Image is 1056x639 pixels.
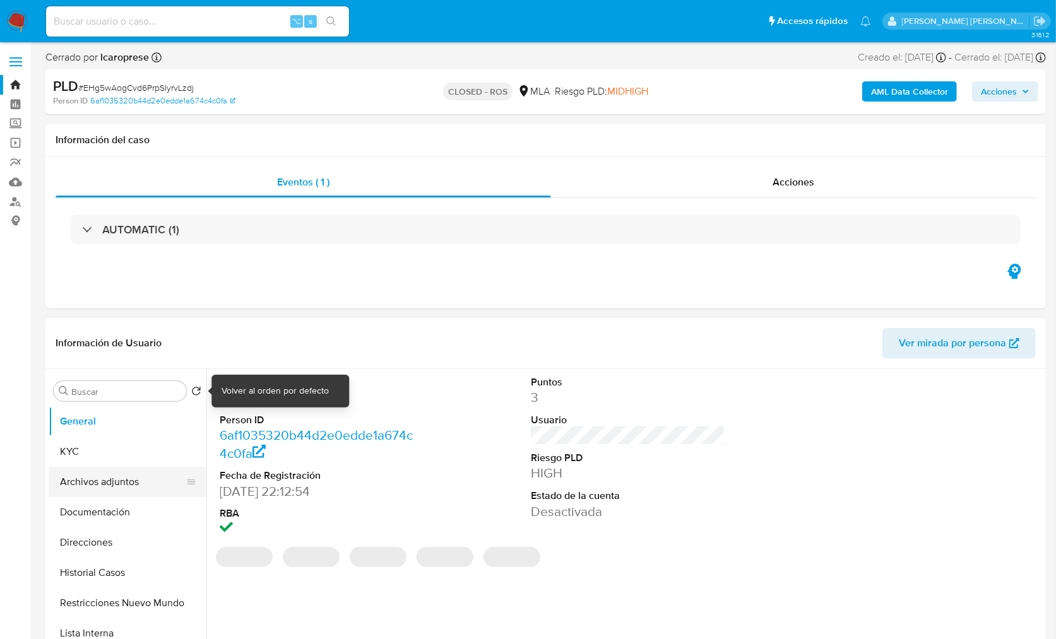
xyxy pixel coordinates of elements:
[216,547,273,567] span: ‌
[220,413,415,427] dt: Person ID
[220,426,413,462] a: 6af1035320b44d2e0edde1a674c4c0fa
[49,437,206,467] button: KYC
[46,13,349,30] input: Buscar usuario o caso...
[49,558,206,588] button: Historial Casos
[59,386,69,396] button: Buscar
[222,385,329,397] div: Volver al orden por defecto
[49,406,206,437] button: General
[858,50,946,64] div: Creado el: [DATE]
[220,507,415,520] dt: RBA
[56,337,162,349] h1: Información de Usuario
[518,85,550,98] div: MLA
[981,81,1017,102] span: Acciones
[862,81,957,102] button: AML Data Collector
[309,15,312,27] span: s
[902,15,1029,27] p: jian.marin@mercadolibre.com
[98,50,149,64] b: lcaroprese
[71,386,181,397] input: Buscar
[56,134,1036,146] h1: Información del caso
[292,15,301,27] span: ⌥
[773,175,814,189] span: Acciones
[71,215,1021,244] div: AUTOMATIC (1)
[283,547,340,567] span: ‌
[954,50,1046,64] div: Cerrado el: [DATE]
[49,467,196,497] button: Archivos adjuntos
[871,81,948,102] b: AML Data Collector
[49,588,206,618] button: Restricciones Nuevo Mundo
[531,413,726,427] dt: Usuario
[607,84,648,98] span: MIDHIGH
[220,469,415,483] dt: Fecha de Registración
[49,527,206,558] button: Direcciones
[531,375,726,389] dt: Puntos
[417,547,473,567] span: ‌
[531,503,726,520] dd: Desactivada
[777,15,848,28] span: Accesos rápidos
[972,81,1038,102] button: Acciones
[531,451,726,465] dt: Riesgo PLD
[191,386,201,400] button: Volver al orden por defecto
[882,328,1036,358] button: Ver mirada por persona
[484,547,540,567] span: ‌
[1033,15,1047,28] a: Salir
[90,95,235,107] a: 6af1035320b44d2e0edde1a674c4c0fa
[531,389,726,406] dd: 3
[277,175,329,189] span: Eventos ( 1 )
[350,547,406,567] span: ‌
[555,85,648,98] span: Riesgo PLD:
[318,13,344,30] button: search-icon
[949,50,952,64] span: -
[49,497,206,527] button: Documentación
[78,81,194,94] span: # EHg5wAogCvd6PrpSIyrvLzdj
[45,50,149,64] span: Cerrado por
[531,489,726,503] dt: Estado de la cuenta
[531,464,726,482] dd: HIGH
[53,76,78,96] b: PLD
[899,328,1006,358] span: Ver mirada por persona
[220,483,415,500] dd: [DATE] 22:12:54
[860,16,871,26] a: Notificaciones
[53,95,88,107] b: Person ID
[102,223,179,237] h3: AUTOMATIC (1)
[443,83,513,100] p: CLOSED - ROS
